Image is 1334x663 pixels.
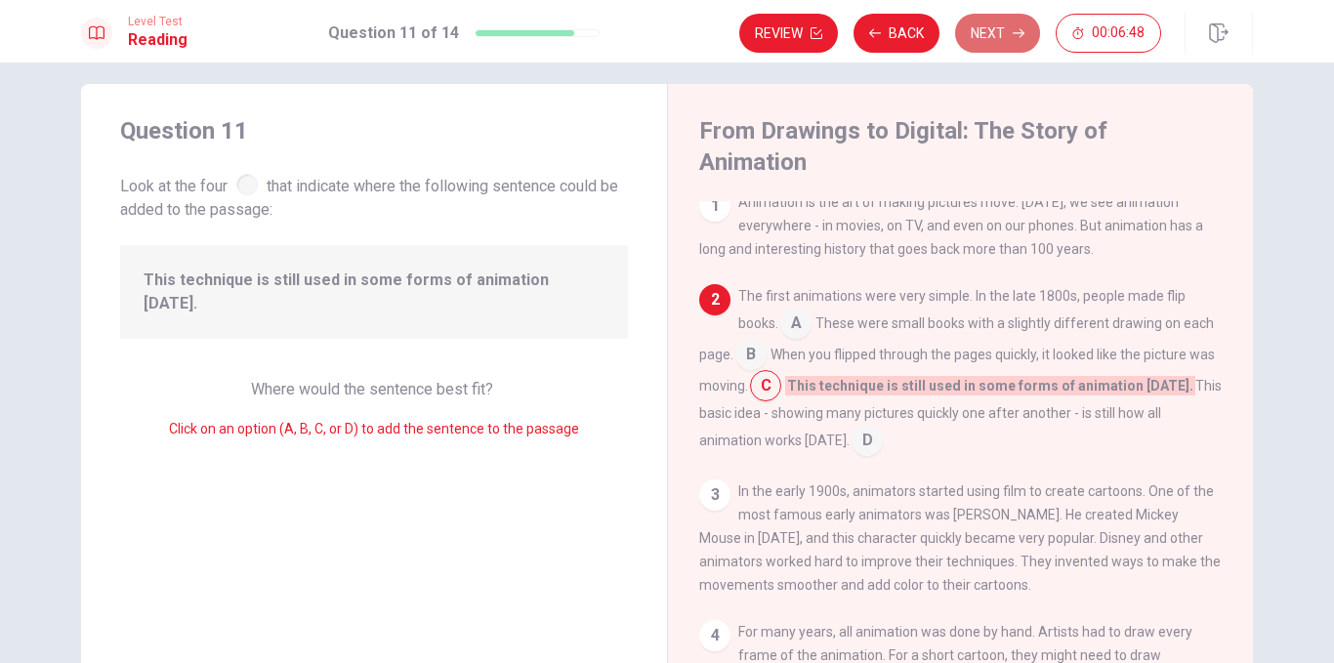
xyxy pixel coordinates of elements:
[1092,25,1145,41] span: 00:06:48
[852,425,883,456] span: D
[699,378,1222,448] span: This basic idea - showing many pictures quickly one after another - is still how all animation wo...
[328,21,459,45] h1: Question 11 of 14
[144,269,604,315] span: This technique is still used in some forms of animation [DATE].
[699,479,730,511] div: 3
[780,308,812,339] span: A
[699,115,1217,178] h4: From Drawings to Digital: The Story of Animation
[1056,14,1161,53] button: 00:06:48
[169,421,579,436] span: Click on an option (A, B, C, or D) to add the sentence to the passage
[699,483,1221,593] span: In the early 1900s, animators started using film to create cartoons. One of the most famous early...
[955,14,1040,53] button: Next
[120,170,628,222] span: Look at the four that indicate where the following sentence could be added to the passage:
[739,14,838,53] button: Review
[699,284,730,315] div: 2
[735,339,767,370] span: B
[699,620,730,651] div: 4
[750,370,781,401] span: C
[854,14,939,53] button: Back
[738,288,1186,331] span: The first animations were very simple. In the late 1800s, people made flip books.
[699,315,1214,362] span: These were small books with a slightly different drawing on each page.
[251,380,497,398] span: Where would the sentence best fit?
[785,376,1195,395] span: This technique is still used in some forms of animation [DATE].
[699,347,1215,394] span: When you flipped through the pages quickly, it looked like the picture was moving.
[128,28,188,52] h1: Reading
[699,194,1203,257] span: Animation is the art of making pictures move. [DATE], we see animation everywhere - in movies, on...
[120,115,628,146] h4: Question 11
[699,190,730,222] div: 1
[128,15,188,28] span: Level Test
